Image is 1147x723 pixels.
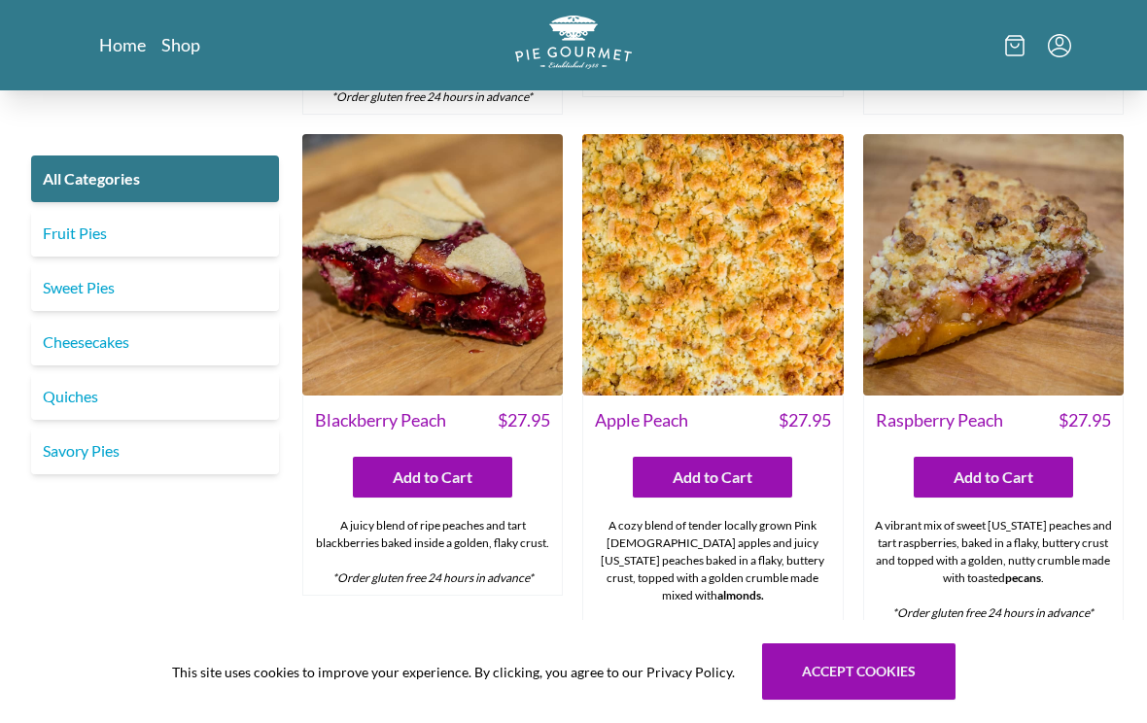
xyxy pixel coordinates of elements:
[863,134,1124,395] img: Raspberry Peach
[332,570,534,585] em: *Order gluten free 24 hours in advance*
[393,465,472,489] span: Add to Cart
[864,509,1123,630] div: A vibrant mix of sweet [US_STATE] peaches and tart raspberries, baked in a flaky, buttery crust a...
[515,16,632,75] a: Logo
[331,89,533,104] em: *Order gluten free 24 hours in advance*
[914,457,1073,498] button: Add to Cart
[31,264,279,311] a: Sweet Pies
[31,428,279,474] a: Savory Pies
[892,605,1094,620] em: *Order gluten free 24 hours in advance*
[583,509,842,647] div: A cozy blend of tender locally grown Pink [DEMOGRAPHIC_DATA] apples and juicy [US_STATE] peaches ...
[633,457,792,498] button: Add to Cart
[1005,570,1041,585] strong: pecans
[779,407,831,433] span: $ 27.95
[876,407,1003,433] span: Raspberry Peach
[954,465,1033,489] span: Add to Cart
[1048,34,1071,57] button: Menu
[31,155,279,202] a: All Categories
[717,588,764,602] strong: almonds.
[315,407,446,433] span: Blackberry Peach
[302,134,563,395] img: Blackberry Peach
[31,210,279,257] a: Fruit Pies
[353,457,512,498] button: Add to Cart
[303,509,562,595] div: A juicy blend of ripe peaches and tart blackberries baked inside a golden, flaky crust.
[673,465,752,489] span: Add to Cart
[172,662,735,682] span: This site uses cookies to improve your experience. By clicking, you agree to our Privacy Policy.
[31,319,279,365] a: Cheesecakes
[582,134,843,395] img: Apple Peach
[161,33,200,56] a: Shop
[762,643,956,700] button: Accept cookies
[515,16,632,69] img: logo
[31,373,279,420] a: Quiches
[99,33,146,56] a: Home
[498,407,550,433] span: $ 27.95
[1059,407,1111,433] span: $ 27.95
[595,407,688,433] span: Apple Peach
